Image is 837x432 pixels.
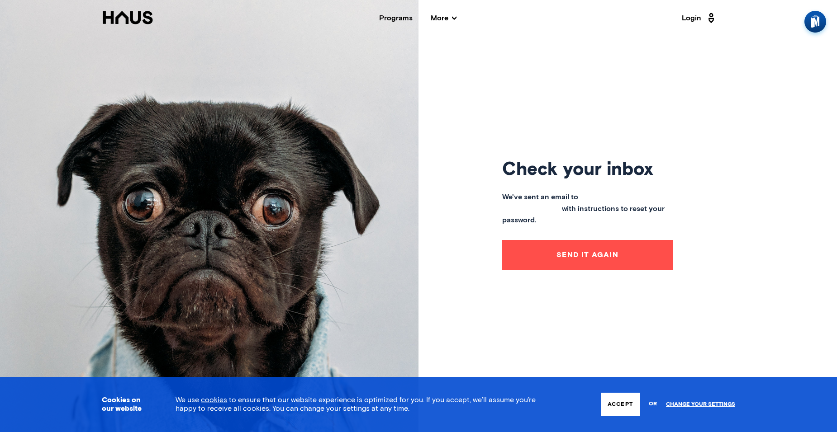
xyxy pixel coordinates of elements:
[102,396,153,413] h3: Cookies on our website
[502,192,673,226] span: We've sent an email to with instructions to reset your password.
[682,11,717,25] a: Login
[502,162,673,178] h1: Check your inbox
[431,14,457,22] span: More
[176,396,536,412] span: We use to ensure that our website experience is optimized for you. If you accept, we’ll assume yo...
[502,193,643,212] a: [EMAIL_ADDRESS][DOMAIN_NAME]
[201,396,227,404] a: cookies
[502,240,673,270] button: Send it again
[666,401,735,408] a: Change your settings
[649,396,657,412] span: or
[379,14,413,22] a: Programs
[601,393,640,416] button: Accept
